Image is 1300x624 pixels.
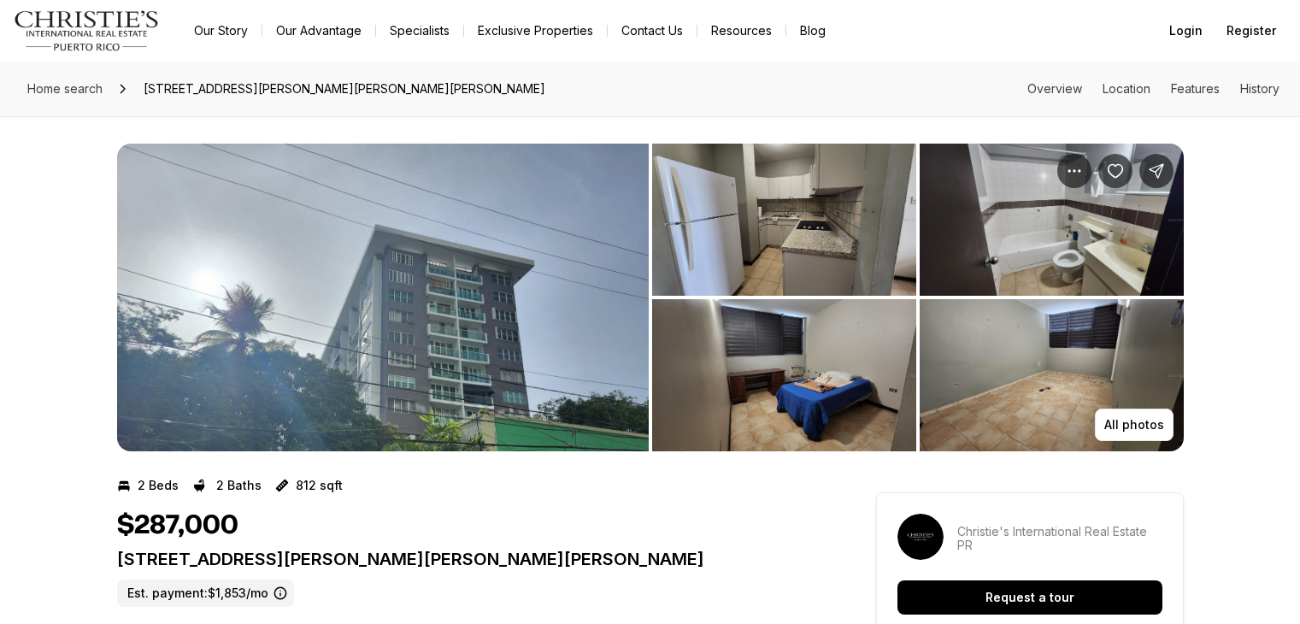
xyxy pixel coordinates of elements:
a: Skip to: Overview [1027,81,1082,96]
button: View image gallery [920,299,1184,451]
p: Request a tour [985,591,1074,604]
span: Login [1169,24,1203,38]
button: All photos [1095,409,1174,441]
p: 812 sqft [296,479,343,492]
button: Request a tour [897,580,1162,615]
a: Skip to: Features [1171,81,1220,96]
button: Save Property: 670 Ave Ponce de Leon CARIBBEAN TOWERS APARTMENT [1098,154,1132,188]
a: Skip to: History [1240,81,1279,96]
a: Resources [697,19,785,43]
a: Skip to: Location [1103,81,1150,96]
button: Register [1216,14,1286,48]
li: 2 of 3 [652,144,1184,451]
p: 2 Baths [216,479,262,492]
button: View image gallery [652,144,916,296]
button: Login [1159,14,1213,48]
span: Home search [27,81,103,96]
button: Property options [1057,154,1091,188]
button: Share Property: 670 Ave Ponce de Leon CARIBBEAN TOWERS APARTMENT [1139,154,1174,188]
div: Listing Photos [117,144,1184,451]
p: All photos [1104,418,1164,432]
a: Specialists [376,19,463,43]
button: Contact Us [608,19,697,43]
a: Our Advantage [262,19,375,43]
p: 2 Beds [138,479,179,492]
p: Christie's International Real Estate PR [957,525,1162,552]
span: Register [1226,24,1276,38]
li: 1 of 3 [117,144,649,451]
a: Our Story [180,19,262,43]
h1: $287,000 [117,509,238,542]
span: [STREET_ADDRESS][PERSON_NAME][PERSON_NAME][PERSON_NAME] [137,75,552,103]
button: View image gallery [117,144,649,451]
button: View image gallery [652,299,916,451]
label: Est. payment: $1,853/mo [117,580,294,607]
a: Exclusive Properties [464,19,607,43]
img: logo [14,10,160,51]
button: View image gallery [920,144,1184,296]
p: [STREET_ADDRESS][PERSON_NAME][PERSON_NAME][PERSON_NAME] [117,549,815,569]
nav: Page section menu [1027,82,1279,96]
a: Blog [786,19,839,43]
a: Home search [21,75,109,103]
